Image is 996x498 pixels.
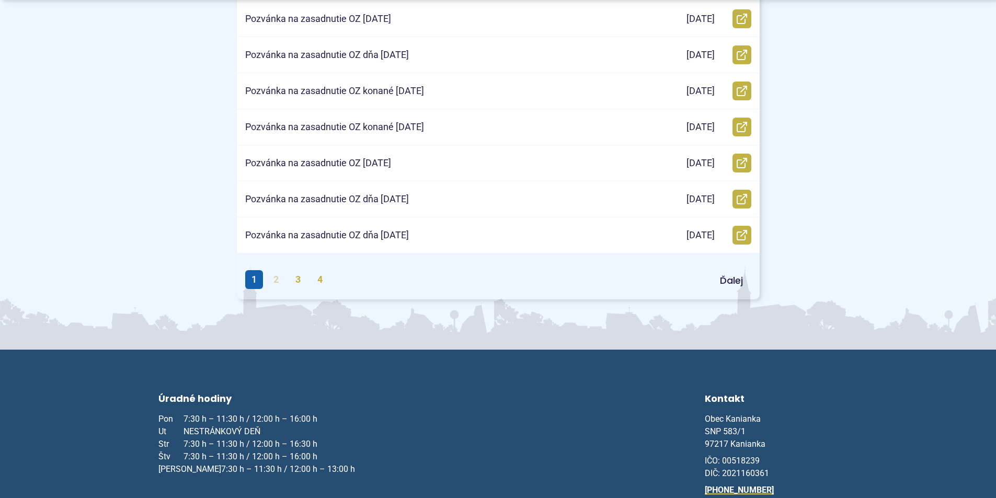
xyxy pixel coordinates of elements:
span: Ut [158,425,184,438]
p: 7:30 h – 11:30 h / 12:00 h – 16:00 h NESTRÁNKOVÝ DEŇ 7:30 h – 11:30 h / 12:00 h – 16:30 h 7:30 h ... [158,413,355,476]
p: [DATE] [686,13,715,25]
span: [PERSON_NAME] [158,463,221,476]
p: [DATE] [686,193,715,205]
span: Str [158,438,184,450]
h3: Úradné hodiny [158,391,355,409]
p: [DATE] [686,157,715,169]
a: Ďalej [712,271,751,290]
p: [DATE] [686,121,715,133]
p: Pozvánka na zasadnutie OZ konané [DATE] [245,85,424,97]
span: Pon [158,413,184,425]
a: 3 [289,270,307,289]
h3: Kontakt [705,391,838,409]
p: Pozvánka na zasadnutie OZ konané [DATE] [245,121,424,133]
p: Pozvánka na zasadnutie OZ dňa [DATE] [245,49,409,61]
p: [DATE] [686,49,715,61]
p: [DATE] [686,229,715,241]
p: IČO: 00518239 DIČ: 2021160361 [705,455,838,480]
span: 1 [245,270,263,289]
span: Štv [158,450,184,463]
p: Pozvánka na zasadnutie OZ dňa [DATE] [245,193,409,205]
span: Obec Kanianka SNP 583/1 97217 Kanianka [705,414,765,449]
span: Ďalej [720,274,743,287]
p: Pozvánka na zasadnutie OZ [DATE] [245,13,391,25]
p: Pozvánka na zasadnutie OZ [DATE] [245,157,391,169]
a: 4 [311,270,329,289]
p: [DATE] [686,85,715,97]
a: 2 [267,270,285,289]
a: [PHONE_NUMBER] [705,485,774,495]
p: Pozvánka na zasadnutie OZ dňa [DATE] [245,229,409,241]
